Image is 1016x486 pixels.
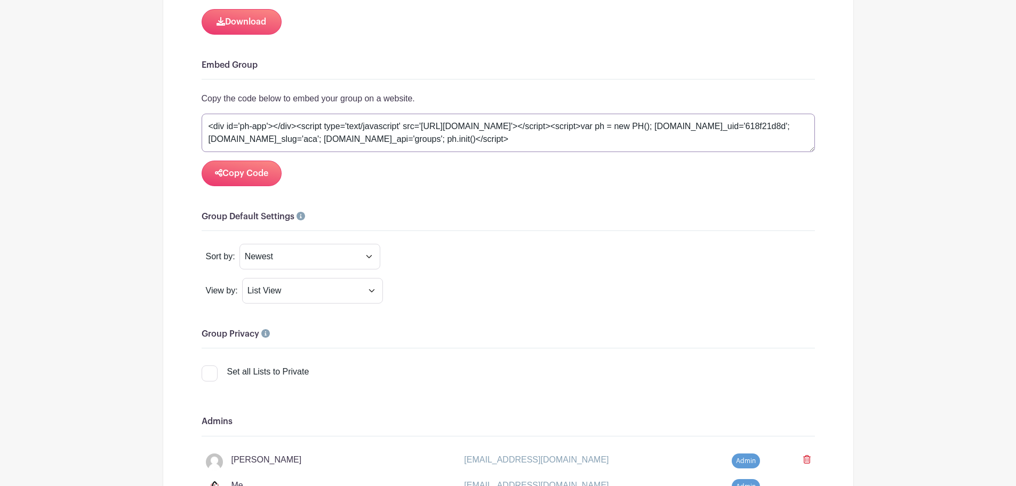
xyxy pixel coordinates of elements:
p: [EMAIL_ADDRESS][DOMAIN_NAME] [464,453,609,466]
h6: Admins [202,417,815,427]
h6: Embed Group [202,60,815,70]
textarea: <div id='ph-app'></div><script type='text/javascript' src='[URL][DOMAIN_NAME]'></script><script>v... [202,114,815,152]
div: Sort by: [202,250,239,263]
p: Copy the code below to embed your group on a website. [202,92,815,105]
h6: Group Privacy [202,329,815,339]
button: Download [202,9,282,35]
div: View by: [202,284,242,297]
div: Set all Lists to Private [227,365,309,378]
button: Copy Code [202,161,282,186]
p: [PERSON_NAME] [231,453,302,466]
img: default-ce2991bfa6775e67f084385cd625a349d9dcbb7a52a09fb2fda1e96e2d18dcdb.png [206,453,223,471]
h6: Group Default Settings [202,212,815,222]
span: Admin [732,453,760,468]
